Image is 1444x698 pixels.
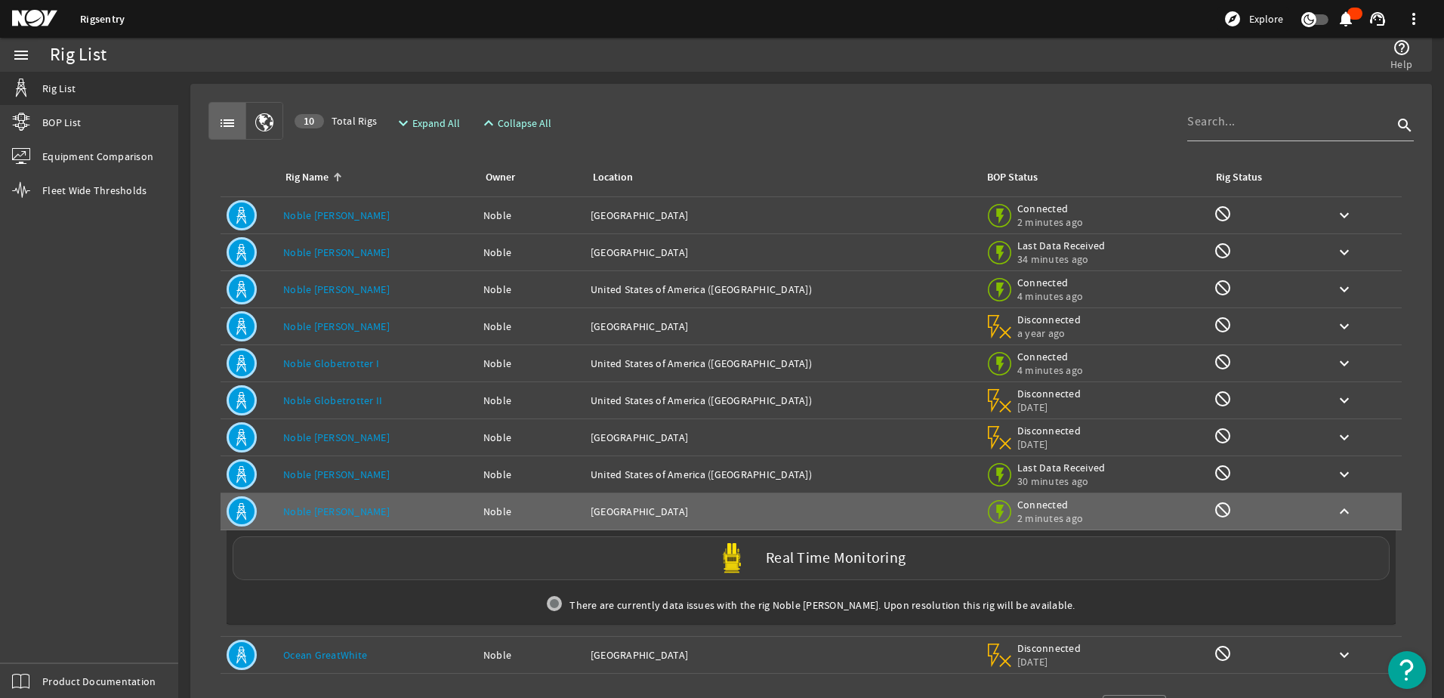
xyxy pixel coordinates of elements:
mat-icon: Rig Monitoring not available for this rig [1214,279,1232,297]
div: Rig Name [285,169,329,186]
mat-icon: expand_less [480,114,492,132]
span: Fleet Wide Thresholds [42,183,147,198]
div: Rig Status [1216,169,1262,186]
mat-icon: notifications [1337,10,1355,28]
span: Connected [1017,202,1083,215]
div: Location [591,169,967,186]
mat-icon: Rig Monitoring not available for this rig [1214,464,1232,482]
div: There are currently data issues with the rig Noble [PERSON_NAME]. Upon resolution this rig will b... [227,586,1396,624]
mat-icon: Rig Monitoring not available for this rig [1214,205,1232,223]
mat-icon: keyboard_arrow_down [1335,317,1353,335]
div: [GEOGRAPHIC_DATA] [591,504,973,519]
mat-icon: Rig Monitoring not available for this rig [1214,501,1232,519]
div: Noble [483,647,579,662]
span: Product Documentation [42,674,156,689]
span: 34 minutes ago [1017,252,1106,266]
span: [DATE] [1017,437,1081,451]
div: [GEOGRAPHIC_DATA] [591,208,973,223]
mat-icon: keyboard_arrow_down [1335,391,1353,409]
a: Noble [PERSON_NAME] [283,468,390,481]
span: 30 minutes ago [1017,474,1106,488]
span: Explore [1249,11,1283,26]
a: Noble Globetrotter II [283,394,382,407]
mat-icon: keyboard_arrow_down [1335,354,1353,372]
span: Last Data Received [1017,461,1106,474]
span: Rig List [42,81,76,96]
div: [GEOGRAPHIC_DATA] [591,245,973,260]
mat-icon: list [218,114,236,132]
button: Expand All [388,110,466,137]
span: Disconnected [1017,424,1081,437]
div: [GEOGRAPHIC_DATA] [591,430,973,445]
div: Noble [483,282,579,297]
span: 4 minutes ago [1017,363,1083,377]
button: Open Resource Center [1388,651,1426,689]
mat-icon: Rig Monitoring not available for this rig [1214,644,1232,662]
a: Ocean GreatWhite [283,648,367,662]
div: Noble [483,430,579,445]
span: 2 minutes ago [1017,215,1083,229]
a: Noble [PERSON_NAME] [283,208,390,222]
mat-icon: keyboard_arrow_down [1335,428,1353,446]
a: Real Time Monitoring [227,536,1396,580]
div: Noble [483,467,579,482]
div: BOP Status [987,169,1038,186]
span: Disconnected [1017,641,1081,655]
a: Noble [PERSON_NAME] [283,505,390,518]
mat-icon: keyboard_arrow_down [1335,206,1353,224]
a: Noble [PERSON_NAME] [283,431,390,444]
mat-icon: Rig Monitoring not available for this rig [1214,316,1232,334]
div: Rig List [50,48,106,63]
div: Noble [483,356,579,371]
a: Rigsentry [80,12,125,26]
span: Collapse All [498,116,551,131]
div: Noble [483,319,579,334]
mat-icon: Rig Monitoring not available for this rig [1214,353,1232,371]
span: a year ago [1017,326,1081,340]
div: Noble [483,504,579,519]
span: Disconnected [1017,313,1081,326]
a: Noble [PERSON_NAME] [283,283,390,296]
button: Explore [1217,7,1289,31]
img: Yellowpod.svg [717,543,747,573]
mat-icon: menu [12,46,30,64]
div: 10 [295,114,324,128]
div: Owner [486,169,515,186]
a: Noble Globetrotter I [283,357,379,370]
span: Connected [1017,276,1083,289]
mat-icon: keyboard_arrow_down [1335,465,1353,483]
span: Last Data Received [1017,239,1106,252]
label: Real Time Monitoring [766,551,906,567]
button: Collapse All [474,110,557,137]
span: Disconnected [1017,387,1081,400]
span: Help [1390,57,1412,72]
span: Connected [1017,350,1083,363]
a: Noble [PERSON_NAME] [283,320,390,333]
div: [GEOGRAPHIC_DATA] [591,319,973,334]
span: Expand All [412,116,460,131]
mat-icon: expand_more [394,114,406,132]
mat-icon: keyboard_arrow_down [1335,243,1353,261]
span: Total Rigs [295,113,377,128]
span: 2 minutes ago [1017,511,1083,525]
div: United States of America ([GEOGRAPHIC_DATA]) [591,393,973,408]
mat-icon: help_outline [1393,39,1411,57]
button: more_vert [1396,1,1432,37]
span: 4 minutes ago [1017,289,1083,303]
span: BOP List [42,115,81,130]
i: search [1396,116,1414,134]
mat-icon: Rig Monitoring not available for this rig [1214,427,1232,445]
span: [DATE] [1017,400,1081,414]
mat-icon: explore [1223,10,1242,28]
a: Noble [PERSON_NAME] [283,246,390,259]
div: [GEOGRAPHIC_DATA] [591,647,973,662]
span: Connected [1017,498,1083,511]
mat-icon: keyboard_arrow_down [1335,646,1353,664]
img: grey.svg [547,596,562,611]
div: United States of America ([GEOGRAPHIC_DATA]) [591,467,973,482]
span: [DATE] [1017,655,1081,669]
mat-icon: keyboard_arrow_up [1335,502,1353,520]
div: Location [593,169,633,186]
input: Search... [1187,113,1393,131]
span: Equipment Comparison [42,149,153,164]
